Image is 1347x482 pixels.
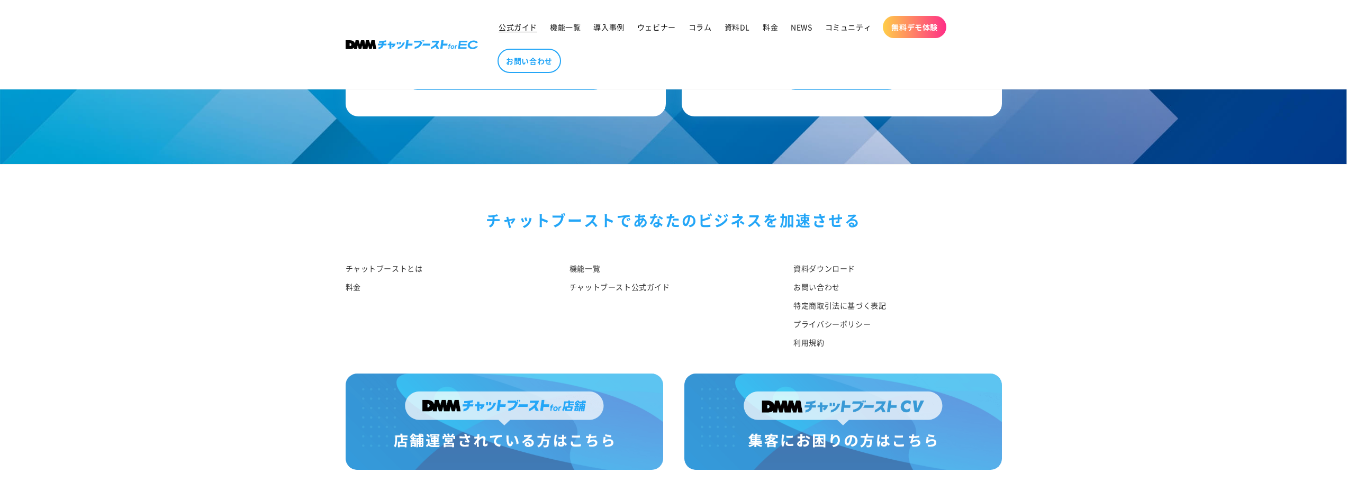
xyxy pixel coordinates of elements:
a: 機能一覧 [569,262,600,278]
span: 機能一覧 [550,22,581,32]
a: チャットブーストとは [346,262,423,278]
a: 資料ダウンロード [793,262,855,278]
a: NEWS [784,16,818,38]
img: 集客にお困りの方はこちら [684,374,1002,470]
a: 資料DL [718,16,756,38]
span: ウェビナー [637,22,676,32]
a: コミュニティ [819,16,878,38]
img: 店舗運営されている方はこちら [346,374,663,470]
span: コミュニティ [825,22,872,32]
a: コラム [682,16,718,38]
span: 公式ガイド [499,22,537,32]
a: プライバシーポリシー [793,315,871,333]
a: お問い合わせ [793,278,840,296]
a: 公式ガイド [492,16,544,38]
span: コラム [689,22,712,32]
a: お問い合わせ [498,49,561,73]
a: ウェビナー [631,16,682,38]
div: チャットブーストで あなたのビジネスを加速させる [346,207,1002,233]
span: 無料デモ体験 [891,22,938,32]
a: 料金 [756,16,784,38]
span: お問い合わせ [506,56,553,66]
a: 特定商取引法に基づく表記 [793,296,886,315]
a: 利用規約 [793,333,824,352]
img: 株式会社DMM Boost [346,40,478,49]
a: 導入事例 [587,16,630,38]
span: NEWS [791,22,812,32]
a: 機能一覧 [544,16,587,38]
span: 資料DL [725,22,750,32]
a: チャットブースト公式ガイド [569,278,670,296]
a: 料金 [346,278,361,296]
span: 導入事例 [593,22,624,32]
span: 料金 [763,22,778,32]
a: 無料デモ体験 [883,16,946,38]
